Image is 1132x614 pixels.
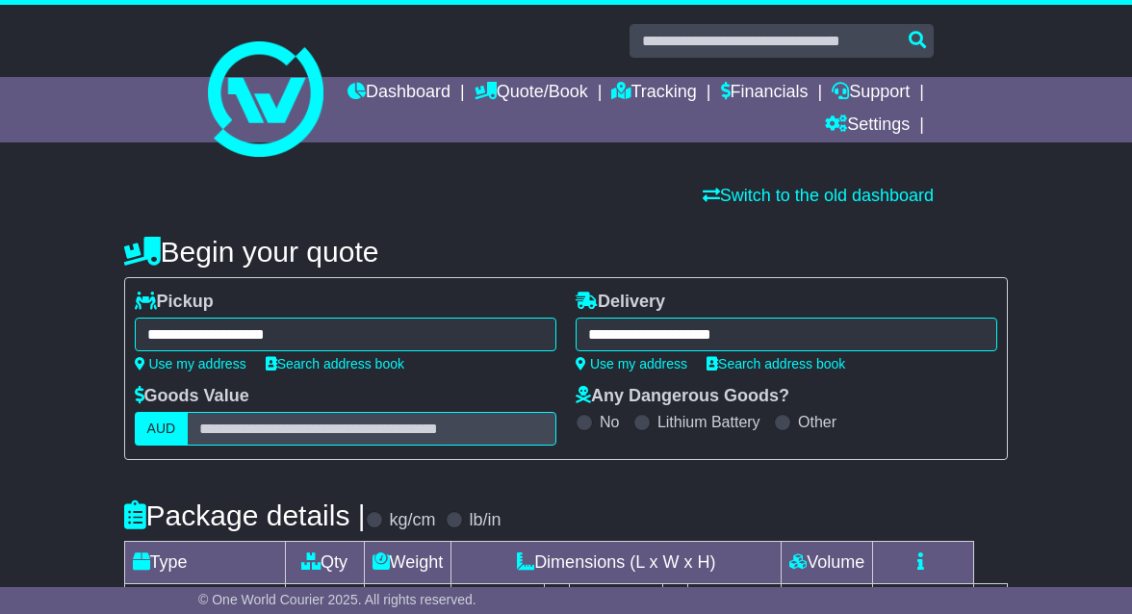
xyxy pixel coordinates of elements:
[576,292,665,313] label: Delivery
[364,542,451,584] td: Weight
[657,413,760,431] label: Lithium Battery
[825,110,910,142] a: Settings
[475,77,588,110] a: Quote/Book
[703,186,934,205] a: Switch to the old dashboard
[124,499,366,531] h4: Package details |
[266,356,404,371] a: Search address book
[390,510,436,531] label: kg/cm
[721,77,809,110] a: Financials
[135,386,249,407] label: Goods Value
[135,292,214,313] label: Pickup
[576,356,687,371] a: Use my address
[124,542,285,584] td: Type
[798,413,836,431] label: Other
[611,77,696,110] a: Tracking
[124,236,1009,268] h4: Begin your quote
[600,413,619,431] label: No
[135,356,246,371] a: Use my address
[707,356,845,371] a: Search address book
[470,510,502,531] label: lb/in
[347,77,450,110] a: Dashboard
[451,542,782,584] td: Dimensions (L x W x H)
[832,77,910,110] a: Support
[135,412,189,446] label: AUD
[285,542,364,584] td: Qty
[576,386,789,407] label: Any Dangerous Goods?
[198,592,476,607] span: © One World Courier 2025. All rights reserved.
[782,542,873,584] td: Volume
